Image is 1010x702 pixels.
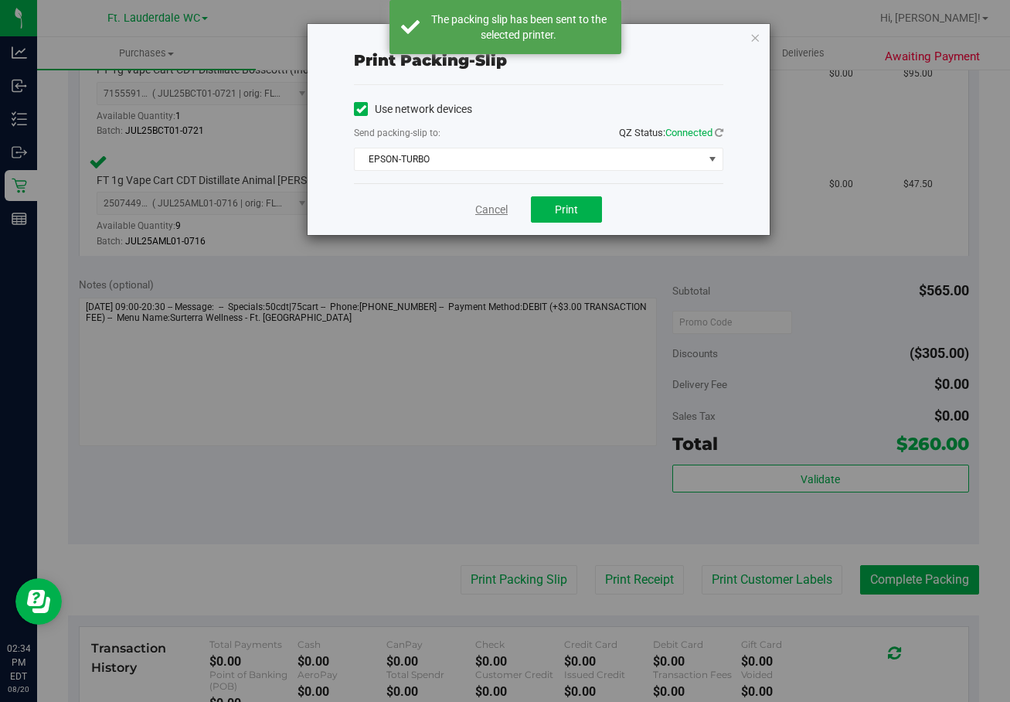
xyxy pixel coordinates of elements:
[665,127,712,138] span: Connected
[15,578,62,625] iframe: Resource center
[354,101,472,118] label: Use network devices
[354,126,440,140] label: Send packing-slip to:
[555,203,578,216] span: Print
[703,148,723,170] span: select
[619,127,723,138] span: QZ Status:
[355,148,703,170] span: EPSON-TURBO
[531,196,602,223] button: Print
[428,12,610,43] div: The packing slip has been sent to the selected printer.
[354,51,507,70] span: Print packing-slip
[475,202,508,218] a: Cancel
